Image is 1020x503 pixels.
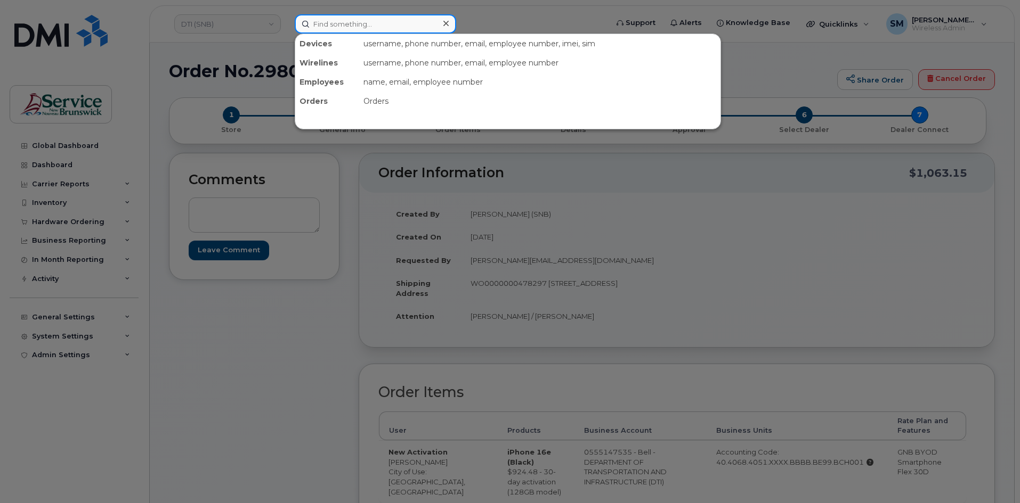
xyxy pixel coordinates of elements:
[359,34,721,53] div: username, phone number, email, employee number, imei, sim
[359,92,721,111] div: Orders
[359,72,721,92] div: name, email, employee number
[295,53,359,72] div: Wirelines
[359,53,721,72] div: username, phone number, email, employee number
[295,92,359,111] div: Orders
[295,34,359,53] div: Devices
[295,72,359,92] div: Employees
